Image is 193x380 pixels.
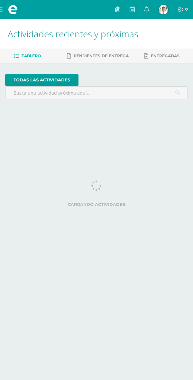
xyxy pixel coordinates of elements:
[5,87,188,99] input: Busca una actividad próxima aquí...
[151,53,179,58] span: Entregadas
[144,51,179,61] a: Entregadas
[5,74,78,86] a: todas las Actividades
[159,5,168,14] img: 634950e137f39f5adc814172a08baa45.png
[67,51,129,61] a: Pendientes de entrega
[74,53,129,58] span: Pendientes de entrega
[14,51,41,61] a: Tablero
[8,28,138,40] span: Actividades recientes y próximas
[5,202,188,207] label: Cargando actividades
[22,53,41,58] span: Tablero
